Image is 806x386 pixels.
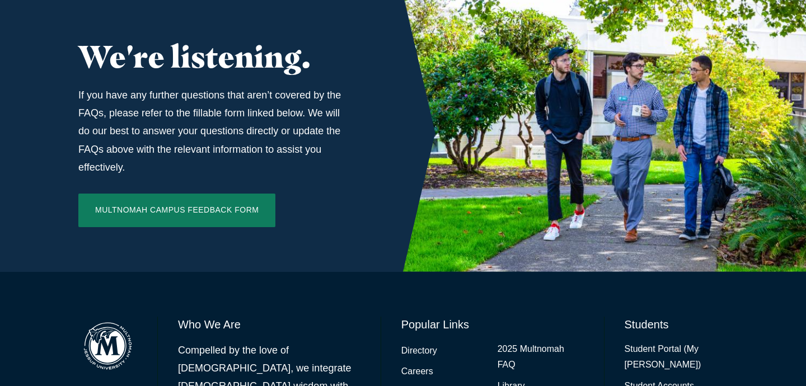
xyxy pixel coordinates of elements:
h2: We're listening. [78,39,348,74]
a: 2025 Multnomah FAQ [498,341,584,374]
h6: Who We Are [178,317,360,332]
a: Directory [401,343,437,359]
a: Student Portal (My [PERSON_NAME]) [625,341,728,374]
p: If you have any further questions that aren’t covered by the FAQs, please refer to the fillable f... [78,86,348,177]
img: Multnomah Campus of Jessup University logo [78,317,137,375]
h6: Popular Links [401,317,584,332]
a: Careers [401,364,433,380]
h6: Students [625,317,728,332]
a: Multnomah Campus Feedback Form [78,194,275,227]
